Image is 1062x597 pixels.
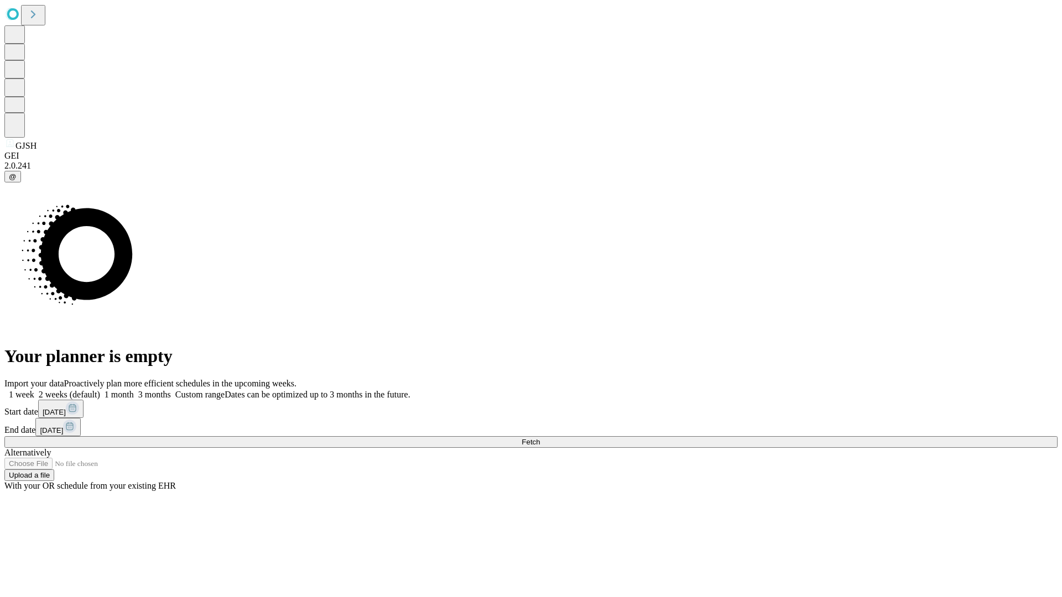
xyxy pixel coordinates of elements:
span: 3 months [138,390,171,399]
span: 1 week [9,390,34,399]
span: Dates can be optimized up to 3 months in the future. [225,390,410,399]
div: End date [4,418,1058,436]
span: Fetch [522,438,540,446]
span: 1 month [105,390,134,399]
span: [DATE] [40,426,63,434]
span: Alternatively [4,448,51,457]
button: [DATE] [38,400,84,418]
span: Proactively plan more efficient schedules in the upcoming weeks. [64,379,296,388]
button: Fetch [4,436,1058,448]
span: Custom range [175,390,225,399]
div: Start date [4,400,1058,418]
button: Upload a file [4,469,54,481]
div: 2.0.241 [4,161,1058,171]
span: With your OR schedule from your existing EHR [4,481,176,490]
span: 2 weeks (default) [39,390,100,399]
span: GJSH [15,141,37,150]
button: [DATE] [35,418,81,436]
span: [DATE] [43,408,66,416]
h1: Your planner is empty [4,346,1058,366]
div: GEI [4,151,1058,161]
span: @ [9,172,17,181]
button: @ [4,171,21,182]
span: Import your data [4,379,64,388]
